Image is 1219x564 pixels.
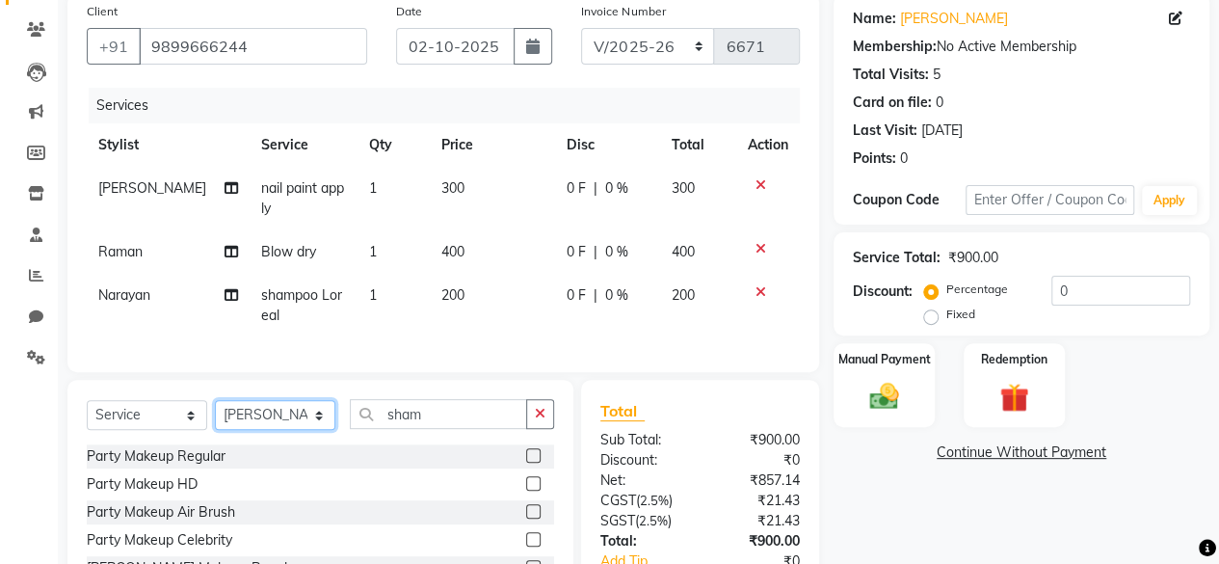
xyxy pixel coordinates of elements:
div: Discount: [586,450,701,470]
span: 300 [671,179,694,197]
span: Total [600,401,645,421]
label: Invoice Number [581,3,665,20]
label: Client [87,3,118,20]
span: 400 [671,243,694,260]
a: Continue Without Payment [837,443,1206,463]
span: | [594,178,597,199]
div: Coupon Code [853,190,966,210]
div: ₹900.00 [700,531,814,551]
div: Party Makeup HD [87,474,198,495]
span: ⁠Raman [98,243,143,260]
span: 0 F [567,242,586,262]
span: 200 [441,286,464,304]
label: Redemption [981,351,1047,368]
label: Date [396,3,422,20]
div: Services [89,88,814,123]
span: 2.5% [640,493,669,508]
img: _cash.svg [861,380,908,414]
input: Search by Name/Mobile/Email/Code [139,28,367,65]
input: Search or Scan [350,399,527,429]
span: 2.5% [639,513,668,528]
div: Party Makeup Celebrity [87,530,232,551]
div: Name: [853,9,896,29]
div: 0 [936,93,943,113]
span: 400 [441,243,464,260]
span: | [594,242,597,262]
div: ₹21.43 [700,511,814,531]
th: Total [659,123,736,167]
div: ( ) [586,511,701,531]
span: SGST [600,512,635,529]
div: ₹0 [700,450,814,470]
span: 0 % [605,178,628,199]
th: Action [736,123,800,167]
div: ( ) [586,491,701,511]
span: | [594,285,597,306]
span: 0 F [567,178,586,199]
span: shampoo Loreal [261,286,342,324]
div: ₹21.43 [700,491,814,511]
button: Apply [1142,186,1197,215]
span: ⁠Narayan [98,286,150,304]
div: Membership: [853,37,937,57]
span: 200 [671,286,694,304]
th: Disc [555,123,659,167]
span: [PERSON_NAME] [98,179,206,197]
input: Enter Offer / Coupon Code [966,185,1134,215]
span: nail paint apply [261,179,344,217]
div: Card on file: [853,93,932,113]
button: +91 [87,28,141,65]
div: 5 [933,65,941,85]
div: Points: [853,148,896,169]
a: [PERSON_NAME] [900,9,1008,29]
div: Discount: [853,282,913,302]
span: CGST [600,492,636,509]
span: 1 [369,179,377,197]
div: Total Visits: [853,65,929,85]
th: Service [250,123,358,167]
span: 1 [369,243,377,260]
div: Party Makeup Regular [87,446,225,467]
span: 0 % [605,285,628,306]
div: Last Visit: [853,121,917,141]
label: Percentage [946,281,1008,298]
div: ₹900.00 [948,248,998,268]
div: Sub Total: [586,430,701,450]
div: [DATE] [921,121,963,141]
th: Qty [358,123,430,167]
div: 0 [900,148,908,169]
span: 1 [369,286,377,304]
label: Fixed [946,306,975,323]
div: ₹900.00 [700,430,814,450]
div: No Active Membership [853,37,1190,57]
span: 0 % [605,242,628,262]
div: Total: [586,531,701,551]
img: _gift.svg [991,380,1038,416]
th: Stylist [87,123,250,167]
label: Manual Payment [838,351,931,368]
span: Blow dry [261,243,316,260]
div: Service Total: [853,248,941,268]
div: Net: [586,470,701,491]
th: Price [430,123,555,167]
span: 0 F [567,285,586,306]
span: 300 [441,179,464,197]
div: ₹857.14 [700,470,814,491]
div: Party Makeup Air Brush [87,502,235,523]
